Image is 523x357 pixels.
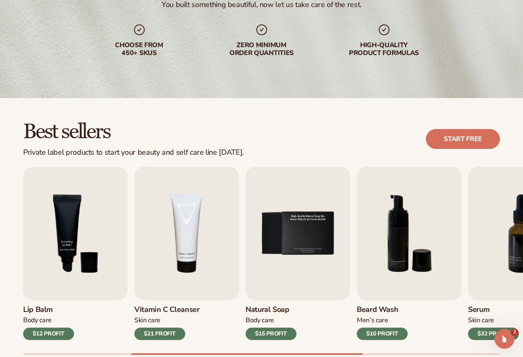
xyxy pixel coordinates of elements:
a: Start free [426,129,500,149]
a: 3 / 9 [23,167,128,340]
h2: Best sellers [23,121,244,143]
div: Skin Care [134,316,200,325]
div: Private label products to start your beauty and self care line [DATE]. [23,148,244,157]
div: Men’s Care [357,316,408,325]
div: Body Care [23,316,74,325]
h3: Serum [468,305,519,314]
h3: Lip Balm [23,305,74,314]
div: Zero minimum order quantities [209,41,315,57]
a: 6 / 9 [357,167,461,340]
span: 2 [511,329,518,335]
div: High-quality product formulas [331,41,437,57]
h3: Natural Soap [246,305,296,314]
iframe: Intercom live chat [494,329,514,349]
div: $15 PROFIT [246,328,296,340]
div: $21 PROFIT [134,328,185,340]
div: $10 PROFIT [357,328,408,340]
h3: Vitamin C Cleanser [134,305,200,314]
a: 5 / 9 [246,167,350,340]
a: 4 / 9 [134,167,239,340]
div: $32 PROFIT [468,328,519,340]
h3: Beard Wash [357,305,408,314]
div: $12 PROFIT [23,328,74,340]
div: Body Care [246,316,296,325]
div: Skin Care [468,316,519,325]
div: Choose from 450+ Skus [86,41,192,57]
